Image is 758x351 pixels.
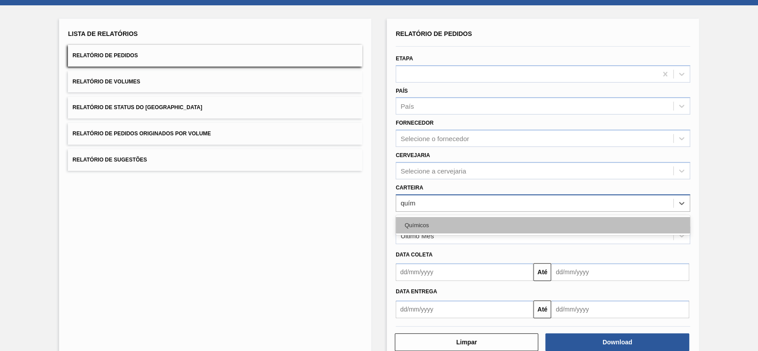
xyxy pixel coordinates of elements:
[396,30,472,37] span: Relatório de Pedidos
[396,300,533,318] input: dd/mm/yyyy
[396,152,430,158] label: Cervejaria
[396,288,437,295] span: Data entrega
[551,300,689,318] input: dd/mm/yyyy
[72,52,138,59] span: Relatório de Pedidos
[72,130,211,137] span: Relatório de Pedidos Originados por Volume
[533,263,551,281] button: Até
[396,55,413,62] label: Etapa
[68,123,362,145] button: Relatório de Pedidos Originados por Volume
[396,252,433,258] span: Data coleta
[395,333,538,351] button: Limpar
[72,79,140,85] span: Relatório de Volumes
[401,103,414,110] div: País
[396,263,533,281] input: dd/mm/yyyy
[72,157,147,163] span: Relatório de Sugestões
[68,45,362,67] button: Relatório de Pedidos
[68,97,362,118] button: Relatório de Status do [GEOGRAPHIC_DATA]
[68,149,362,171] button: Relatório de Sugestões
[396,185,423,191] label: Carteira
[401,232,434,239] div: Último Mês
[533,300,551,318] button: Até
[396,88,408,94] label: País
[72,104,202,110] span: Relatório de Status do [GEOGRAPHIC_DATA]
[68,30,138,37] span: Lista de Relatórios
[551,263,689,281] input: dd/mm/yyyy
[401,167,466,174] div: Selecione a cervejaria
[545,333,689,351] button: Download
[396,120,433,126] label: Fornecedor
[68,71,362,93] button: Relatório de Volumes
[401,135,469,142] div: Selecione o fornecedor
[396,217,690,233] div: Químicos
